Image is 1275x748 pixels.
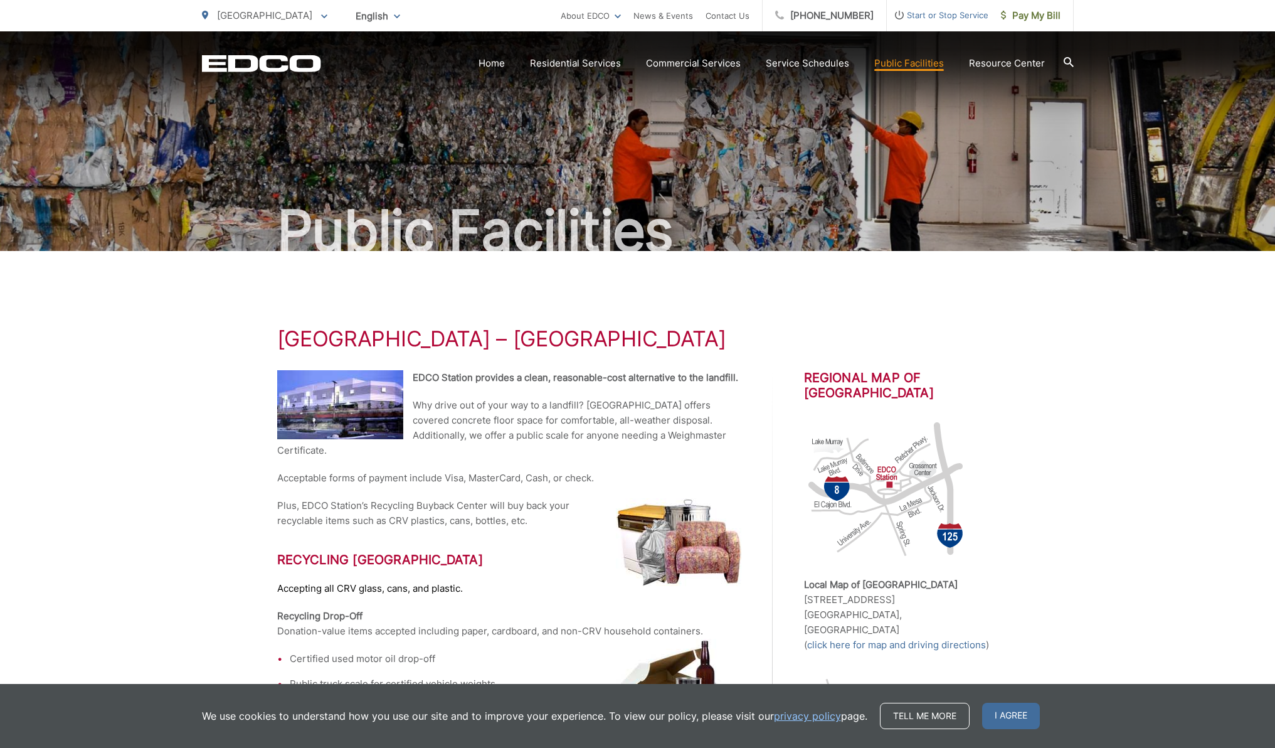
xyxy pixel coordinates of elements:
h1: [GEOGRAPHIC_DATA] – [GEOGRAPHIC_DATA] [277,326,998,351]
strong: Recycling Drop-Off [277,610,362,622]
span: Pay My Bill [1001,8,1061,23]
h2: Regional Map of [GEOGRAPHIC_DATA] [804,370,998,400]
strong: EDCO Station provides a clean, reasonable-cost alternative to the landfill. [413,371,738,383]
img: map [804,414,967,565]
a: News & Events [633,8,693,23]
p: Plus, EDCO Station’s Recycling Buyback Center will buy back your recyclable items such as CRV pla... [277,498,741,528]
a: Service Schedules [766,56,849,71]
a: Home [479,56,505,71]
a: About EDCO [561,8,621,23]
a: Tell me more [880,703,970,729]
strong: Local Map of [GEOGRAPHIC_DATA] [804,579,958,590]
a: privacy policy [774,708,841,724]
a: click here for map and driving directions [807,638,986,653]
a: Resource Center [969,56,1045,71]
h2: Recycling [GEOGRAPHIC_DATA] [277,552,741,567]
a: EDCD logo. Return to the homepage. [202,55,321,72]
li: Certified used motor oil drop-off [290,651,741,666]
span: [GEOGRAPHIC_DATA] [217,9,312,21]
a: Commercial Services [646,56,741,71]
img: Bulky Trash [616,498,741,586]
span: English [346,5,410,27]
p: We use cookies to understand how you use our site and to improve your experience. To view our pol... [202,708,867,724]
p: Donation-value items accepted including paper, cardboard, and non-CRV household containers. [277,609,741,639]
a: Public Facilities [874,56,944,71]
p: Why drive out of your way to a landfill? [GEOGRAPHIC_DATA] offers covered concrete floor space fo... [277,398,741,458]
p: Acceptable forms of payment include Visa, MasterCard, Cash, or check. [277,471,741,486]
img: Recycling [616,639,741,732]
p: [STREET_ADDRESS] [GEOGRAPHIC_DATA], [GEOGRAPHIC_DATA] ( ) [804,577,998,653]
img: EDCO Station La Mesa [277,370,403,439]
a: Contact Us [706,8,749,23]
h2: Public Facilities [202,200,1074,262]
span: Accepting all CRV glass, cans, and plastic. [277,582,463,594]
span: I agree [982,703,1040,729]
a: Residential Services [530,56,621,71]
li: Public truck scale for certified vehicle weights [290,676,741,692]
